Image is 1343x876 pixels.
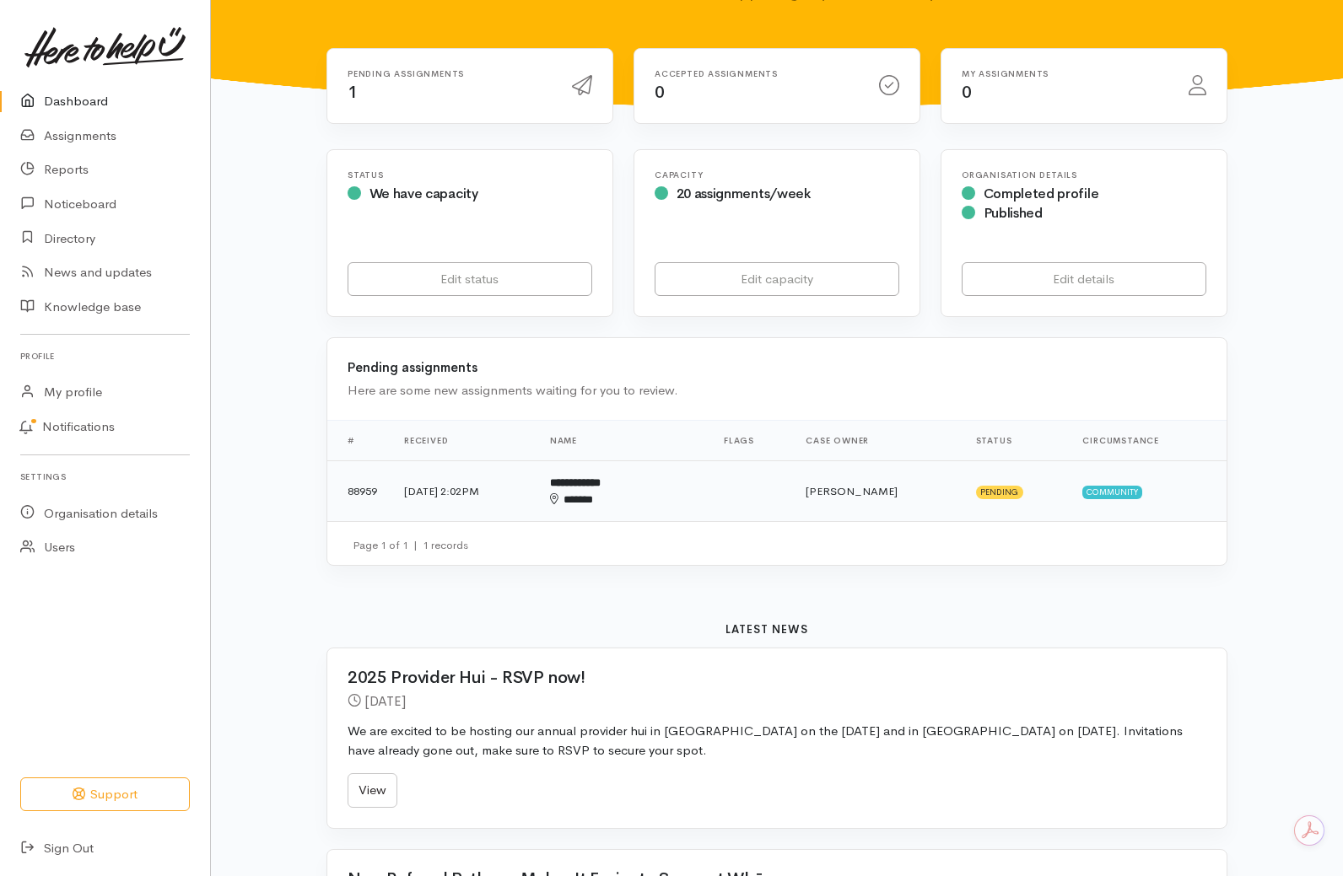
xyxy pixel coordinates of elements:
a: View [348,773,397,808]
span: 0 [962,82,972,103]
span: Pending [976,486,1024,499]
td: 88959 [327,461,391,522]
h6: Accepted assignments [655,69,859,78]
th: Flags [710,421,792,461]
th: Name [537,421,710,461]
th: Circumstance [1069,421,1227,461]
h2: 2025 Provider Hui - RSVP now! [348,669,1186,687]
span: | [413,538,418,552]
h6: My assignments [962,69,1168,78]
h6: Pending assignments [348,69,552,78]
b: Latest news [725,622,808,637]
span: We have capacity [369,185,478,202]
td: [PERSON_NAME] [792,461,962,522]
h6: Status [348,170,592,180]
h6: Profile [20,345,190,368]
a: Edit capacity [655,262,899,297]
span: Completed profile [984,185,1099,202]
span: Community [1082,486,1142,499]
span: Published [984,204,1043,222]
th: Status [963,421,1070,461]
th: Case Owner [792,421,962,461]
span: 0 [655,82,665,103]
span: 20 assignments/week [677,185,811,202]
h6: Organisation Details [962,170,1206,180]
a: Edit status [348,262,592,297]
td: [DATE] 2:02PM [391,461,537,522]
h6: Settings [20,465,190,488]
time: [DATE] [364,692,406,710]
div: Here are some new assignments waiting for you to review. [348,381,1206,400]
a: Edit details [962,262,1206,297]
b: Pending assignments [348,359,477,375]
button: Support [20,777,190,812]
small: Page 1 of 1 1 records [353,538,468,552]
span: 1 [348,82,358,103]
p: We are excited to be hosting our annual provider hui in [GEOGRAPHIC_DATA] on the [DATE] and in [G... [348,722,1206,760]
th: # [327,421,391,461]
h6: Capacity [655,170,899,180]
th: Received [391,421,537,461]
